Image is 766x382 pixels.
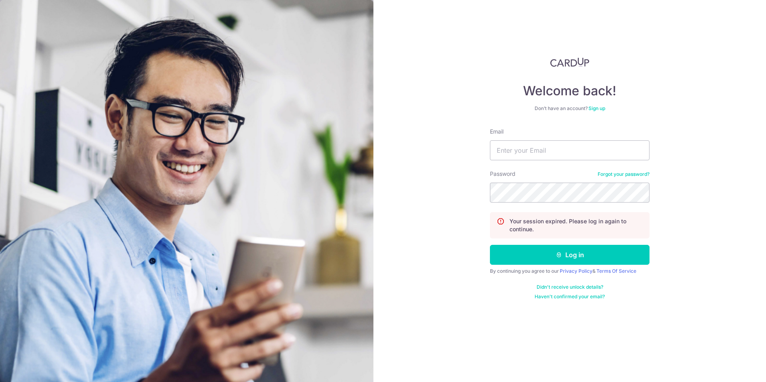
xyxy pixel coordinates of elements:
div: By continuing you agree to our & [490,268,650,274]
button: Log in [490,245,650,265]
a: Haven't confirmed your email? [535,293,605,300]
a: Privacy Policy [560,268,592,274]
a: Forgot your password? [598,171,650,177]
label: Email [490,128,503,136]
img: CardUp Logo [550,57,589,67]
a: Didn't receive unlock details? [537,284,603,290]
p: Your session expired. Please log in again to continue. [509,217,643,233]
label: Password [490,170,515,178]
a: Sign up [588,105,605,111]
div: Don’t have an account? [490,105,650,112]
a: Terms Of Service [596,268,636,274]
h4: Welcome back! [490,83,650,99]
input: Enter your Email [490,140,650,160]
